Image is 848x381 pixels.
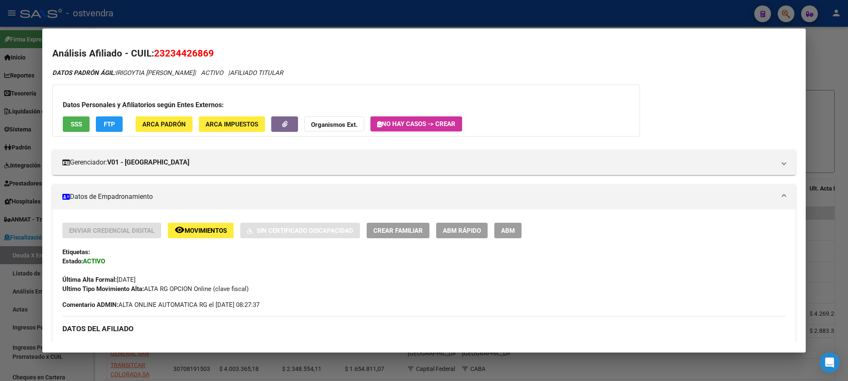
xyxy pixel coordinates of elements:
[62,223,161,238] button: Enviar Credencial Digital
[62,257,83,265] strong: Estado:
[62,285,144,293] strong: Ultimo Tipo Movimiento Alta:
[230,69,283,77] span: AFILIADO TITULAR
[107,157,189,167] strong: V01 - [GEOGRAPHIC_DATA]
[367,223,429,238] button: Crear Familiar
[820,353,840,373] div: Open Intercom Messenger
[373,227,423,234] span: Crear Familiar
[62,157,775,167] mat-panel-title: Gerenciador:
[311,121,357,129] strong: Organismos Ext.
[154,48,214,59] span: 23234426869
[96,116,123,132] button: FTP
[175,225,185,235] mat-icon: remove_red_eye
[62,300,260,309] span: ALTA ONLINE AUTOMATICA RG el [DATE] 08:27:37
[104,121,115,128] span: FTP
[424,342,483,349] span: 1
[52,69,194,77] span: IRIGOYTIA [PERSON_NAME]
[52,69,283,77] i: | ACTIVO |
[443,227,481,234] span: ABM Rápido
[136,116,193,132] button: ARCA Padrón
[62,301,118,309] strong: Comentario ADMIN:
[69,227,154,234] span: Enviar Credencial Digital
[424,342,479,349] strong: Teléfono Particular:
[62,342,135,349] span: [PERSON_NAME]
[83,257,105,265] strong: ACTIVO
[206,121,258,128] span: ARCA Impuestos
[63,100,630,110] h3: Datos Personales y Afiliatorios según Entes Externos:
[304,116,364,132] button: Organismos Ext.
[62,192,775,202] mat-panel-title: Datos de Empadronamiento
[185,227,227,234] span: Movimientos
[436,223,488,238] button: ABM Rápido
[62,276,117,283] strong: Última Alta Formal:
[62,276,136,283] span: [DATE]
[257,227,353,234] span: Sin Certificado Discapacidad
[52,69,116,77] strong: DATOS PADRÓN ÁGIL:
[494,223,522,238] button: ABM
[377,120,455,128] span: No hay casos -> Crear
[63,116,90,132] button: SSS
[62,248,90,256] strong: Etiquetas:
[52,46,795,61] h2: Análisis Afiliado - CUIL:
[62,285,249,293] span: ALTA RG OPCION Online (clave fiscal)
[52,150,795,175] mat-expansion-panel-header: Gerenciador:V01 - [GEOGRAPHIC_DATA]
[370,116,462,131] button: No hay casos -> Crear
[62,324,785,333] h3: DATOS DEL AFILIADO
[71,121,82,128] span: SSS
[142,121,186,128] span: ARCA Padrón
[501,227,515,234] span: ABM
[168,223,234,238] button: Movimientos
[52,184,795,209] mat-expansion-panel-header: Datos de Empadronamiento
[199,116,265,132] button: ARCA Impuestos
[240,223,360,238] button: Sin Certificado Discapacidad
[62,342,87,349] strong: Apellido:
